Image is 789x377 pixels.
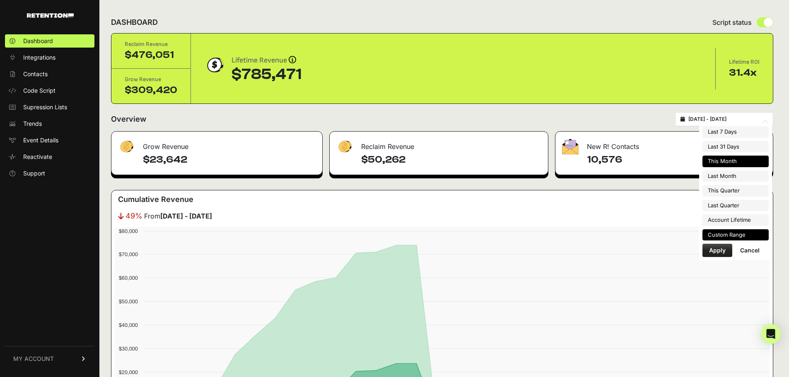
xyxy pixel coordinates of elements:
img: fa-dollar-13500eef13a19c4ab2b9ed9ad552e47b0d9fc28b02b83b90ba0e00f96d6372e9.png [336,139,353,155]
li: Custom Range [702,229,769,241]
strong: [DATE] - [DATE] [160,212,212,220]
h4: 10,576 [587,153,766,166]
span: From [144,211,212,221]
li: Account Lifetime [702,214,769,226]
h2: Overview [111,113,146,125]
img: Retention.com [27,13,74,18]
span: Script status [712,17,752,27]
div: Grow Revenue [125,75,177,84]
a: Supression Lists [5,101,94,114]
a: Event Details [5,134,94,147]
span: Integrations [23,53,55,62]
h4: $50,262 [361,153,541,166]
li: Last Month [702,170,769,182]
li: Last Quarter [702,200,769,211]
li: Last 7 Days [702,126,769,138]
span: Supression Lists [23,103,67,111]
span: 49% [125,210,142,222]
li: This Month [702,156,769,167]
span: Reactivate [23,153,52,161]
button: Apply [702,244,732,257]
div: $785,471 [232,66,302,83]
div: Grow Revenue [111,132,322,156]
div: Reclaim Revenue [125,40,177,48]
div: Lifetime Revenue [232,55,302,66]
div: Open Intercom Messenger [761,324,781,344]
text: $20,000 [119,369,138,375]
img: dollar-coin-05c43ed7efb7bc0c12610022525b4bbbb207c7efeef5aecc26f025e68dcafac9.png [204,55,225,75]
img: fa-envelope-19ae18322b30453b285274b1b8af3d052b27d846a4fbe8435d1a52b978f639a2.png [562,139,579,154]
div: 31.4x [729,66,760,79]
text: $40,000 [119,322,138,328]
text: $50,000 [119,298,138,305]
span: Code Script [23,86,55,95]
div: $309,420 [125,84,177,97]
span: Event Details [23,136,58,144]
text: $70,000 [119,251,138,257]
text: $30,000 [119,346,138,352]
span: Dashboard [23,37,53,45]
h3: Cumulative Revenue [118,194,193,205]
text: $60,000 [119,275,138,281]
a: Trends [5,117,94,130]
li: Last 31 Days [702,141,769,153]
h4: $23,642 [143,153,316,166]
span: MY ACCOUNT [13,355,54,363]
div: Reclaim Revenue [330,132,548,156]
div: New R! Contacts [555,132,773,156]
a: Support [5,167,94,180]
span: Trends [23,120,42,128]
li: This Quarter [702,185,769,197]
a: Integrations [5,51,94,64]
text: $80,000 [119,228,138,234]
a: Reactivate [5,150,94,163]
a: Dashboard [5,34,94,48]
button: Cancel [734,244,766,257]
h2: DASHBOARD [111,17,158,28]
span: Contacts [23,70,48,78]
div: $476,051 [125,48,177,62]
a: Code Script [5,84,94,97]
a: MY ACCOUNT [5,346,94,371]
a: Contacts [5,67,94,81]
span: Support [23,169,45,178]
div: Lifetime ROI [729,58,760,66]
img: fa-dollar-13500eef13a19c4ab2b9ed9ad552e47b0d9fc28b02b83b90ba0e00f96d6372e9.png [118,139,135,155]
